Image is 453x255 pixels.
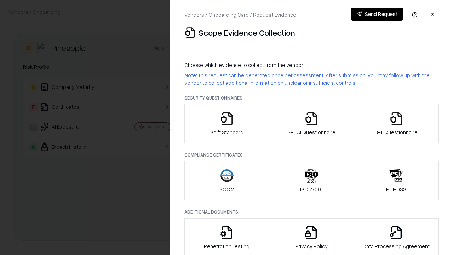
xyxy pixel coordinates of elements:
p: Privacy Policy [295,243,328,250]
p: B+L AI Questionnaire [287,129,336,136]
p: Compliance Certificates [184,152,439,158]
p: Scope Evidence Collection [199,27,295,38]
button: Send Request [351,8,403,21]
button: Shift Standard [184,104,269,143]
p: PCI-DSS [386,186,406,193]
button: PCI-DSS [354,161,439,200]
p: Security Questionnaires [184,95,439,101]
p: Vendors / Onboarding Card / Request Evidence [184,11,296,18]
p: SOC 2 [219,186,234,193]
button: SOC 2 [184,161,269,200]
p: Penetration Testing [204,243,250,250]
p: ISO 27001 [300,186,323,193]
p: Note: This request can be generated once per assessment. After submission, you may follow up with... [184,72,439,86]
p: Shift Standard [210,129,243,136]
button: ISO 27001 [269,161,354,200]
button: B+L AI Questionnaire [269,104,354,143]
p: Additional Documents [184,209,439,215]
p: Choose which evidence to collect from the vendor: [184,61,439,69]
p: B+L Questionnaire [375,129,418,136]
button: B+L Questionnaire [354,104,439,143]
p: Data Processing Agreement [363,243,430,250]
